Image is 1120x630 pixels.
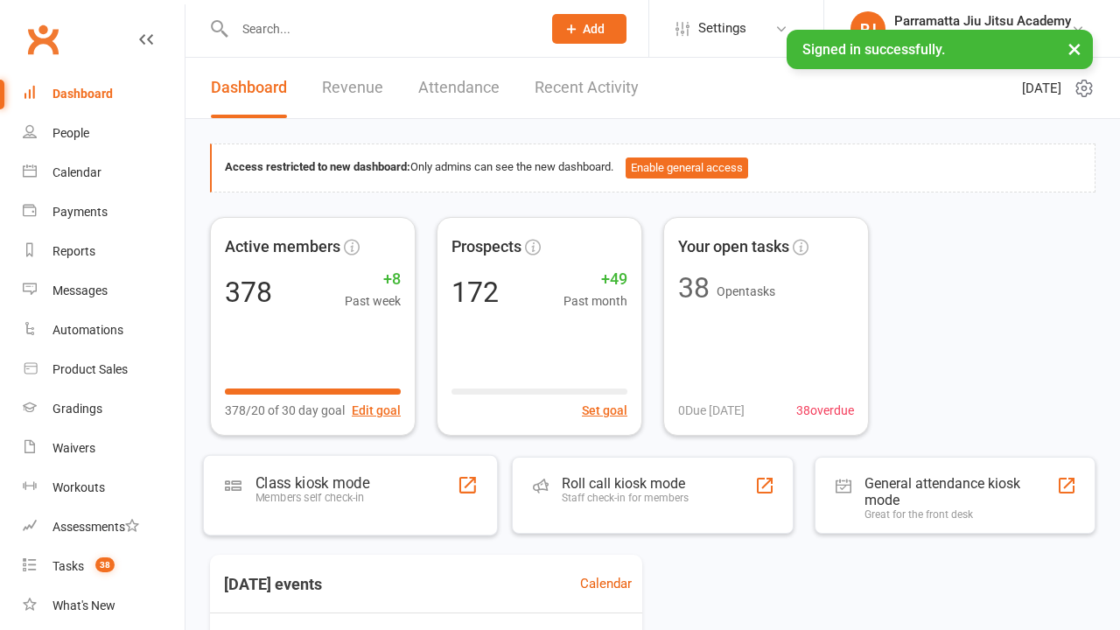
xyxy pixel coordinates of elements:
a: Dashboard [23,74,185,114]
div: Staff check-in for members [562,492,689,504]
div: Waivers [52,441,95,455]
a: Attendance [418,58,500,118]
div: Dashboard [52,87,113,101]
a: Workouts [23,468,185,507]
div: Parramatta Jiu Jitsu Academy [894,13,1071,29]
span: Active members [225,234,340,260]
a: Payments [23,192,185,232]
div: Tasks [52,559,84,573]
a: Messages [23,271,185,311]
span: Signed in successfully. [802,41,945,58]
span: Add [583,22,605,36]
div: 172 [451,278,499,306]
div: Only admins can see the new dashboard. [225,157,1081,178]
span: 38 overdue [796,401,854,420]
div: Workouts [52,480,105,494]
span: Prospects [451,234,521,260]
span: Past month [563,291,627,311]
div: 38 [678,274,710,302]
div: Product Sales [52,362,128,376]
h3: [DATE] events [210,569,336,600]
div: Class kiosk mode [255,473,369,491]
div: People [52,126,89,140]
span: Open tasks [717,284,775,298]
a: Clubworx [21,17,65,61]
a: Automations [23,311,185,350]
div: PJ [850,11,885,46]
span: 378/20 of 30 day goal [225,401,345,420]
strong: Access restricted to new dashboard: [225,160,410,173]
span: Past week [345,291,401,311]
span: Your open tasks [678,234,789,260]
div: Assessments [52,520,139,534]
div: Messages [52,283,108,297]
a: Dashboard [211,58,287,118]
a: Waivers [23,429,185,468]
button: Edit goal [352,401,401,420]
a: Gradings [23,389,185,429]
a: Reports [23,232,185,271]
div: Automations [52,323,123,337]
span: 38 [95,557,115,572]
div: Parramatta Jiu Jitsu Academy [894,29,1071,45]
div: Roll call kiosk mode [562,475,689,492]
input: Search... [229,17,529,41]
div: Great for the front desk [864,508,1057,521]
span: [DATE] [1022,78,1061,99]
a: Revenue [322,58,383,118]
div: Calendar [52,165,101,179]
div: General attendance kiosk mode [864,475,1057,508]
a: Tasks 38 [23,547,185,586]
span: +49 [563,267,627,292]
div: Payments [52,205,108,219]
div: 378 [225,278,272,306]
span: Settings [698,9,746,48]
div: What's New [52,598,115,612]
a: Recent Activity [535,58,639,118]
a: Calendar [580,573,632,594]
button: Add [552,14,626,44]
span: +8 [345,267,401,292]
a: Calendar [23,153,185,192]
div: Gradings [52,402,102,416]
button: × [1059,30,1090,67]
div: Reports [52,244,95,258]
a: What's New [23,586,185,626]
a: Product Sales [23,350,185,389]
div: Members self check-in [255,491,369,504]
button: Set goal [582,401,627,420]
a: Assessments [23,507,185,547]
span: 0 Due [DATE] [678,401,745,420]
a: People [23,114,185,153]
button: Enable general access [626,157,748,178]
